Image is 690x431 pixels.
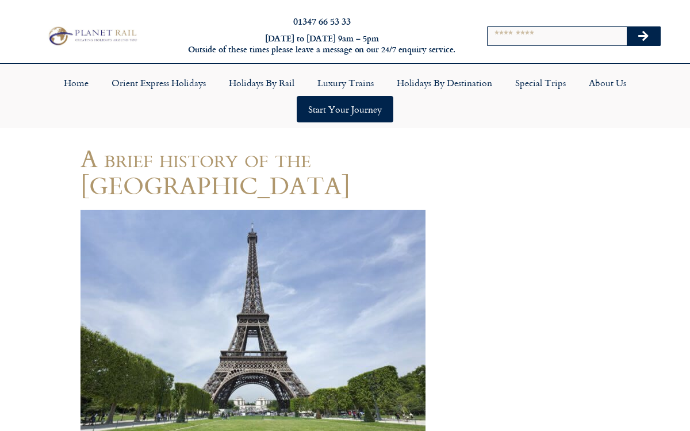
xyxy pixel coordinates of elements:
[217,70,306,96] a: Holidays by Rail
[100,70,217,96] a: Orient Express Holidays
[297,96,393,122] a: Start your Journey
[187,33,457,55] h6: [DATE] to [DATE] 9am – 5pm Outside of these times please leave a message on our 24/7 enquiry serv...
[306,70,385,96] a: Luxury Trains
[45,25,139,48] img: Planet Rail Train Holidays Logo
[52,70,100,96] a: Home
[577,70,638,96] a: About Us
[627,27,660,45] button: Search
[385,70,504,96] a: Holidays by Destination
[293,14,351,28] a: 01347 66 53 33
[504,70,577,96] a: Special Trips
[80,145,425,199] h1: A brief history of the [GEOGRAPHIC_DATA]
[6,70,684,122] nav: Menu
